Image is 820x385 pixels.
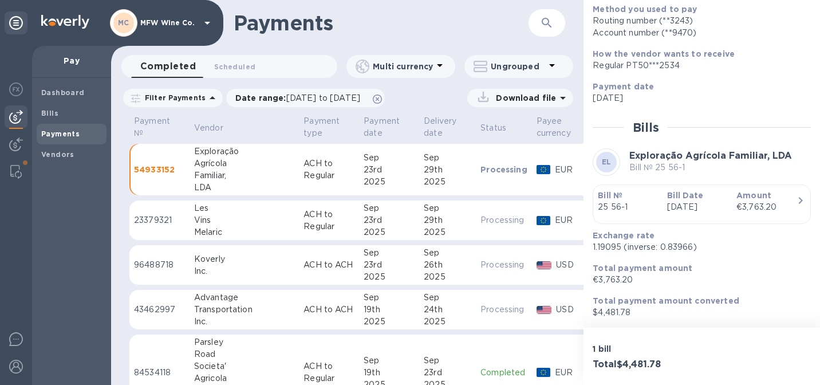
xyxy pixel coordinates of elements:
[424,355,471,367] div: Sep
[593,264,692,273] b: Total payment amount
[593,359,697,370] h3: Total $4,481.78
[118,18,129,27] b: MC
[140,93,206,103] p: Filter Payments
[364,292,415,304] div: Sep
[194,292,294,304] div: Advantage
[593,27,802,39] div: Account number (**9470)
[667,201,727,213] p: [DATE]
[480,214,527,226] p: Processing
[424,367,471,379] div: 23rd
[194,360,294,372] div: Societa'
[303,360,354,384] p: ACH to Regular
[134,164,185,175] p: 54933152
[303,115,340,139] p: Payment type
[480,164,527,175] p: Processing
[424,152,471,164] div: Sep
[555,164,586,176] p: EUR
[424,247,471,259] div: Sep
[194,158,294,170] div: Agrícola
[424,292,471,304] div: Sep
[364,214,415,226] div: 23rd
[424,115,471,139] span: Delivery date
[194,348,294,360] div: Road
[194,226,294,238] div: Melaric
[364,152,415,164] div: Sep
[194,146,294,158] div: Exploração
[556,259,585,271] p: USD
[364,202,415,214] div: Sep
[134,304,185,316] p: 43462997
[593,296,739,305] b: Total payment amount converted
[41,129,80,138] b: Payments
[134,115,170,139] p: Payment №
[556,304,585,316] p: USD
[364,164,415,176] div: 23rd
[598,201,658,213] p: 25 56-1
[140,19,198,27] p: MFW Wine Co.
[364,115,415,139] span: Payment date
[593,82,654,91] b: Payment date
[593,92,802,104] p: [DATE]
[667,191,703,200] b: Bill Date
[424,176,471,188] div: 2025
[491,61,545,72] p: Ungrouped
[364,271,415,283] div: 2025
[140,58,196,74] span: Completed
[593,231,655,240] b: Exchange rate
[134,115,185,139] span: Payment №
[214,61,255,73] span: Scheduled
[364,367,415,379] div: 19th
[226,89,385,107] div: Date range:[DATE] to [DATE]
[9,82,23,96] img: Foreign exchange
[593,49,735,58] b: How the vendor wants to receive
[633,120,659,135] h2: Bills
[480,367,527,379] p: Completed
[194,202,294,214] div: Les
[134,214,185,226] p: 23379321
[537,115,586,139] span: Payee currency
[134,259,185,271] p: 96488718
[41,150,74,159] b: Vendors
[194,265,294,277] div: Inc.
[373,61,433,72] p: Multi currency
[41,55,102,66] p: Pay
[424,271,471,283] div: 2025
[424,316,471,328] div: 2025
[194,304,294,316] div: Transportation
[303,304,354,316] p: ACH to ACH
[736,201,797,213] div: €3,763.20
[286,93,360,103] span: [DATE] to [DATE]
[194,122,238,134] span: Vendor
[424,214,471,226] div: 29th
[303,158,354,182] p: ACH to Regular
[235,92,366,104] p: Date range :
[555,214,586,226] p: EUR
[480,304,527,316] p: Processing
[424,304,471,316] div: 24th
[424,164,471,176] div: 29th
[41,109,58,117] b: Bills
[424,202,471,214] div: Sep
[194,122,223,134] p: Vendor
[491,92,556,104] p: Download file
[593,307,802,319] p: $4,481.78
[5,11,27,34] div: Unpin categories
[194,253,294,265] div: Koverly
[602,158,612,166] b: EL
[41,15,89,29] img: Logo
[364,355,415,367] div: Sep
[194,316,294,328] div: Inc.
[593,343,697,355] p: 1 bill
[303,259,354,271] p: ACH to ACH
[629,162,792,174] p: Bill № 25 56-1
[593,184,811,224] button: Bill №25 56-1Bill Date[DATE]Amount€3,763.20
[598,191,622,200] b: Bill №
[537,261,552,269] img: USD
[480,122,506,134] p: Status
[537,306,552,314] img: USD
[593,274,802,286] p: €3,763.20
[41,88,85,97] b: Dashboard
[736,191,771,200] b: Amount
[194,182,294,194] div: LDA
[194,372,294,384] div: Agricola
